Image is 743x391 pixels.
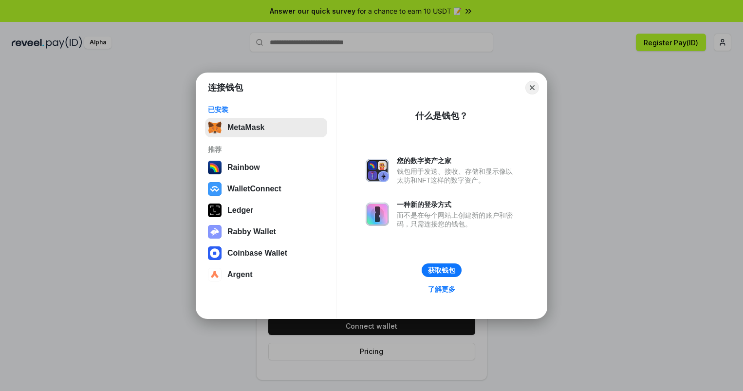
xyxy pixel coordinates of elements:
div: 推荐 [208,145,324,154]
button: Argent [205,265,327,284]
img: svg+xml,%3Csvg%20width%3D%22120%22%20height%3D%22120%22%20viewBox%3D%220%200%20120%20120%22%20fil... [208,161,222,174]
button: Rainbow [205,158,327,177]
button: Close [525,81,539,94]
div: Rabby Wallet [227,227,276,236]
div: 什么是钱包？ [415,110,468,122]
div: WalletConnect [227,185,281,193]
img: svg+xml,%3Csvg%20fill%3D%22none%22%20height%3D%2233%22%20viewBox%3D%220%200%2035%2033%22%20width%... [208,121,222,134]
button: Ledger [205,201,327,220]
img: svg+xml,%3Csvg%20width%3D%2228%22%20height%3D%2228%22%20viewBox%3D%220%200%2028%2028%22%20fill%3D... [208,268,222,281]
img: svg+xml,%3Csvg%20xmlns%3D%22http%3A%2F%2Fwww.w3.org%2F2000%2Fsvg%22%20fill%3D%22none%22%20viewBox... [366,203,389,226]
div: 一种新的登录方式 [397,200,518,209]
div: Argent [227,270,253,279]
button: 获取钱包 [422,263,462,277]
div: 而不是在每个网站上创建新的账户和密码，只需连接您的钱包。 [397,211,518,228]
img: svg+xml,%3Csvg%20xmlns%3D%22http%3A%2F%2Fwww.w3.org%2F2000%2Fsvg%22%20width%3D%2228%22%20height%3... [208,204,222,217]
button: MetaMask [205,118,327,137]
img: svg+xml,%3Csvg%20xmlns%3D%22http%3A%2F%2Fwww.w3.org%2F2000%2Fsvg%22%20fill%3D%22none%22%20viewBox... [366,159,389,182]
h1: 连接钱包 [208,82,243,93]
div: 钱包用于发送、接收、存储和显示像以太坊和NFT这样的数字资产。 [397,167,518,185]
div: Ledger [227,206,253,215]
button: Coinbase Wallet [205,243,327,263]
button: Rabby Wallet [205,222,327,242]
div: 已安装 [208,105,324,114]
div: 了解更多 [428,285,455,294]
div: MetaMask [227,123,264,132]
button: WalletConnect [205,179,327,199]
div: 获取钱包 [428,266,455,275]
a: 了解更多 [422,283,461,296]
img: svg+xml,%3Csvg%20width%3D%2228%22%20height%3D%2228%22%20viewBox%3D%220%200%2028%2028%22%20fill%3D... [208,246,222,260]
div: Rainbow [227,163,260,172]
div: Coinbase Wallet [227,249,287,258]
img: svg+xml,%3Csvg%20width%3D%2228%22%20height%3D%2228%22%20viewBox%3D%220%200%2028%2028%22%20fill%3D... [208,182,222,196]
div: 您的数字资产之家 [397,156,518,165]
img: svg+xml,%3Csvg%20xmlns%3D%22http%3A%2F%2Fwww.w3.org%2F2000%2Fsvg%22%20fill%3D%22none%22%20viewBox... [208,225,222,239]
